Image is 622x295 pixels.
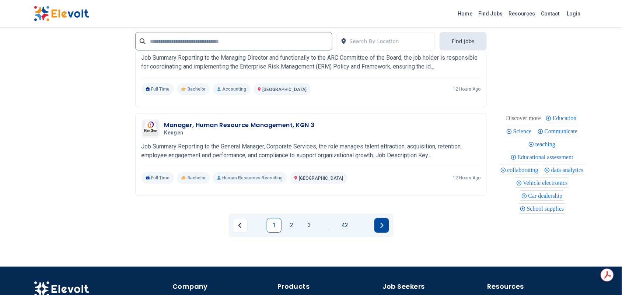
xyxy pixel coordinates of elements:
[213,83,251,95] p: Accounting
[141,119,481,184] a: KengenManager, Human Resource Management, KGN 3KengenJob Summary Reporting to the General Manager...
[515,178,569,188] div: Vehicle electronics
[553,115,579,121] span: Education
[141,172,174,184] p: Full Time
[488,281,588,292] h4: Resources
[543,165,585,175] div: data analytics
[188,86,206,92] span: Bachelor
[506,113,541,123] div: These are topics related to the article that might interest you
[141,142,481,160] p: Job Summary Reporting to the General Manager, Corporate Services, the role manages talent attract...
[338,218,352,233] a: Page 42
[545,113,578,123] div: Education
[141,53,481,71] p: Job Summary Reporting to the Managing Director and functionally to the ARC Committee of the Board...
[545,128,580,134] span: Communicate
[284,218,299,233] a: Page 2
[299,176,343,181] span: [GEOGRAPHIC_DATA]
[320,218,335,233] a: Jump forward
[505,126,533,136] div: Science
[34,6,89,21] img: Elevolt
[510,152,575,162] div: Educational assessment
[499,165,539,175] div: collaborating
[302,218,317,233] a: Page 3
[518,154,576,160] span: Educational assessment
[528,193,565,199] span: Car dealership
[172,281,273,292] h4: Company
[382,281,483,292] h4: Job Seekers
[374,218,389,233] a: Next page
[455,8,476,20] a: Home
[453,86,481,92] p: 12 hours ago
[233,218,389,233] ul: Pagination
[453,175,481,181] p: 12 hours ago
[551,167,586,173] span: data analytics
[440,32,487,50] button: Find Jobs
[213,172,287,184] p: Human Resources Recruiting
[277,281,378,292] h4: Products
[506,8,538,20] a: Resources
[563,6,585,21] a: Login
[233,218,248,233] a: Previous page
[523,180,570,186] span: Vehicle electronics
[538,8,563,20] a: Contact
[519,203,565,214] div: School supplies
[527,139,556,149] div: teaching
[520,190,564,201] div: Car dealership
[267,218,282,233] a: Page 1 is your current page
[164,130,184,136] span: Kengen
[527,206,566,212] span: School supplies
[188,175,206,181] span: Bachelor
[141,83,174,95] p: Full Time
[141,31,481,95] a: KengenManager, Enterprise Risk Management, KGN 3 (Re Advertisement)KengenJob Summary Reporting to...
[535,141,558,147] span: teaching
[143,121,158,136] img: Kengen
[585,260,622,295] iframe: Chat Widget
[537,126,579,136] div: Communicate
[164,121,315,130] h3: Manager, Human Resource Management, KGN 3
[513,128,534,134] span: Science
[507,167,541,173] span: collaborating
[262,87,307,92] span: [GEOGRAPHIC_DATA]
[476,8,506,20] a: Find Jobs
